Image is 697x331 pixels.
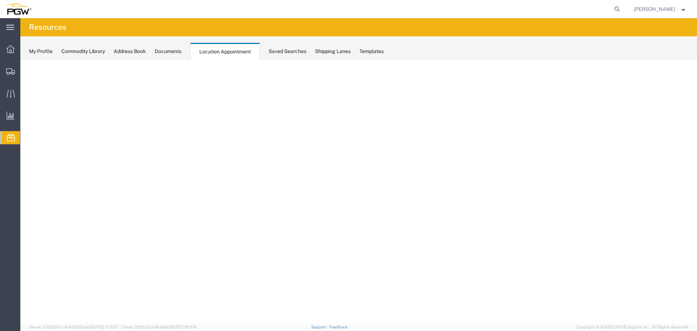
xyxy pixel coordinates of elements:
[633,5,687,13] button: [PERSON_NAME]
[20,59,697,323] iframe: FS Legacy Container
[114,48,146,55] div: Address Book
[359,48,384,55] div: Templates
[155,48,182,55] div: Documents
[29,48,53,55] div: My Profile
[5,4,31,15] img: logo
[311,325,329,329] a: Support
[329,325,348,329] a: Feedback
[171,325,197,329] span: [DATE] 12:11:14
[634,5,675,13] span: Phillip Thornton
[122,325,197,329] span: Client: 2025.20.0-8c6e0cf
[91,325,118,329] span: [DATE] 11:13:37
[29,18,66,36] h4: Resources
[190,43,260,60] div: Location Appointment
[29,325,118,329] span: Server: 2025.20.0-db47332bad5
[269,48,306,55] div: Saved Searches
[315,48,351,55] div: Shipping Lanes
[61,48,105,55] div: Commodity Library
[576,324,688,330] span: Copyright © [DATE]-[DATE] Agistix Inc., All Rights Reserved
